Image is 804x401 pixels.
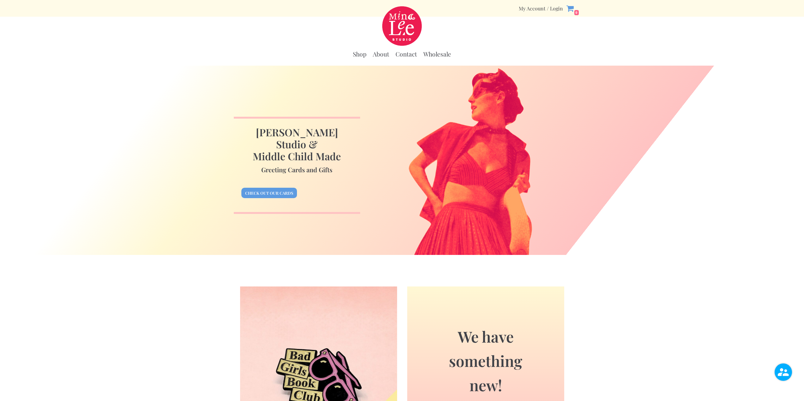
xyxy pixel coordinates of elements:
[519,5,563,12] div: Secondary Menu
[353,50,366,58] a: Shop
[423,50,451,58] a: Wholesale
[373,50,389,58] a: About
[775,363,792,381] img: user.png
[566,4,579,12] a: 0
[396,50,417,58] a: Contact
[353,47,451,61] div: Primary Menu
[382,6,422,46] a: Mina Lee Studio
[241,126,353,162] h1: [PERSON_NAME] Studio & Middle Child Made
[241,188,297,198] a: Check out our cards
[519,5,563,12] a: My Account / Login
[241,167,353,173] h4: Greeting Cards and Gifts
[438,324,533,397] p: We have something new!
[574,10,579,15] span: 0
